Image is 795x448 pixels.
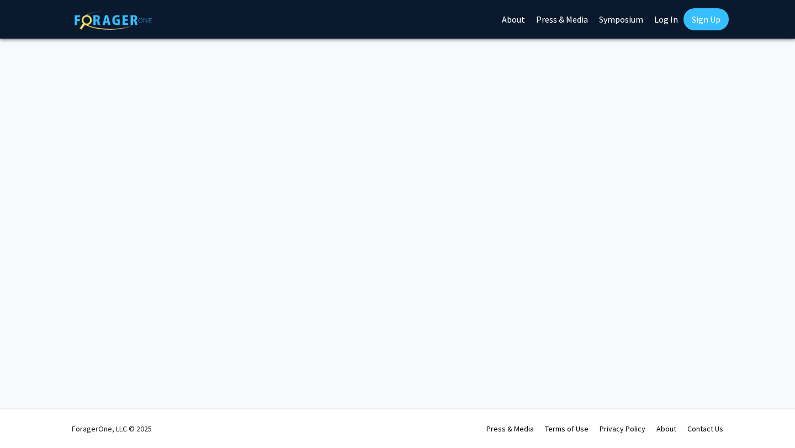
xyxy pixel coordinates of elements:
a: Press & Media [486,424,534,434]
a: Terms of Use [545,424,589,434]
a: Sign Up [683,8,729,30]
a: Privacy Policy [600,424,645,434]
img: ForagerOne Logo [75,10,152,30]
a: About [656,424,676,434]
div: ForagerOne, LLC © 2025 [72,409,152,448]
a: Contact Us [687,424,723,434]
